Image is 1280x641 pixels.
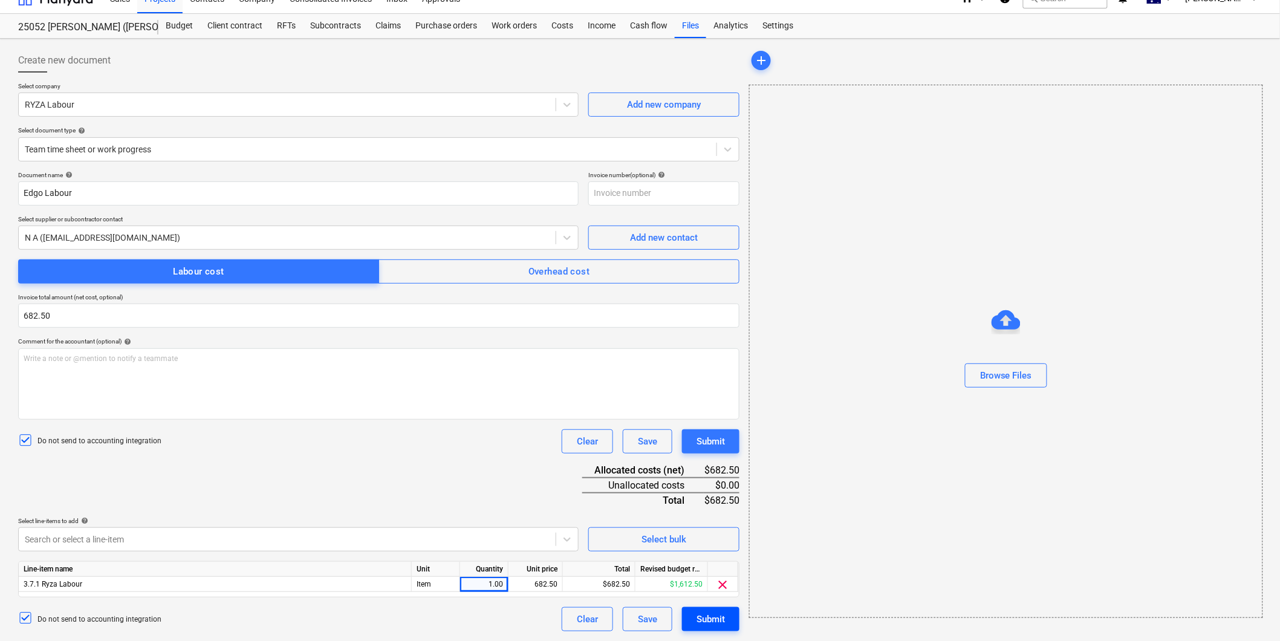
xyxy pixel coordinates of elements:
[303,14,368,38] a: Subcontracts
[122,338,131,345] span: help
[378,259,739,284] button: Overhead cost
[627,97,701,112] div: Add new company
[965,363,1047,388] button: Browse Files
[18,517,579,525] div: Select line-items to add
[754,53,768,68] span: add
[704,478,739,493] div: $0.00
[697,611,725,627] div: Submit
[18,171,579,179] div: Document name
[638,434,657,449] div: Save
[1220,583,1280,641] iframe: Chat Widget
[582,493,704,507] div: Total
[460,562,508,577] div: Quantity
[200,14,270,38] a: Client contract
[697,434,725,449] div: Submit
[582,463,704,478] div: Allocated costs (net)
[675,14,706,38] a: Files
[18,21,144,34] div: 25052 [PERSON_NAME] ([PERSON_NAME][GEOGRAPHIC_DATA][PERSON_NAME] Doors)
[173,264,224,279] div: Labour cost
[638,611,657,627] div: Save
[563,577,635,592] div: $682.50
[37,614,161,625] p: Do not send to accounting integration
[980,368,1032,383] div: Browse Files
[623,14,675,38] a: Cash flow
[562,429,613,454] button: Clear
[577,434,598,449] div: Clear
[623,429,672,454] button: Save
[18,304,739,328] input: Invoice total amount (net cost, optional)
[682,429,739,454] button: Submit
[412,562,460,577] div: Unit
[588,226,739,250] button: Add new contact
[544,14,580,38] a: Costs
[508,562,563,577] div: Unit price
[630,230,698,246] div: Add new contact
[158,14,200,38] a: Budget
[18,337,739,345] div: Comment for the accountant (optional)
[588,93,739,117] button: Add new company
[749,85,1263,618] div: Browse Files
[635,562,708,577] div: Revised budget remaining
[582,478,704,493] div: Unallocated costs
[562,607,613,631] button: Clear
[19,562,412,577] div: Line-item name
[18,215,579,226] p: Select supplier or subcontractor contact
[513,577,557,592] div: 682.50
[484,14,544,38] a: Work orders
[368,14,408,38] a: Claims
[465,577,503,592] div: 1.00
[63,171,73,178] span: help
[716,578,730,592] span: clear
[577,611,598,627] div: Clear
[704,493,739,507] div: $682.50
[24,580,82,588] span: 3.7.1 Ryza Labour
[18,53,111,68] span: Create new document
[588,181,739,206] input: Invoice number
[18,181,579,206] input: Document name
[408,14,484,38] a: Purchase orders
[18,259,379,284] button: Labour cost
[270,14,303,38] a: RFTs
[623,607,672,631] button: Save
[588,171,739,179] div: Invoice number (optional)
[412,577,460,592] div: Item
[655,171,665,178] span: help
[76,127,85,134] span: help
[706,14,755,38] a: Analytics
[37,436,161,446] p: Do not send to accounting integration
[704,463,739,478] div: $682.50
[580,14,623,38] a: Income
[18,82,579,93] p: Select company
[635,577,708,592] div: $1,612.50
[18,293,739,304] p: Invoice total amount (net cost, optional)
[682,607,739,631] button: Submit
[755,14,801,38] a: Settings
[528,264,590,279] div: Overhead cost
[563,562,635,577] div: Total
[18,126,739,134] div: Select document type
[588,527,739,552] button: Select bulk
[79,517,88,524] span: help
[642,532,686,547] div: Select bulk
